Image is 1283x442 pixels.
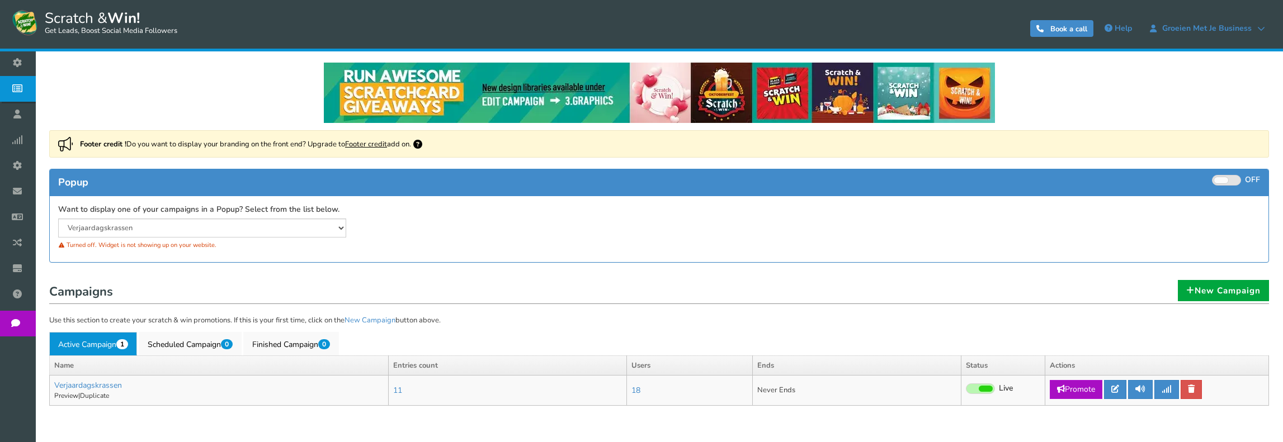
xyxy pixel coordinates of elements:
a: Help [1099,20,1138,37]
a: 11 [393,385,402,396]
a: New Campaign [345,315,395,325]
a: Book a call [1030,20,1093,37]
p: Use this section to create your scratch & win promotions. If this is your first time, click on th... [49,315,1269,326]
th: Entries count [389,355,627,376]
span: Scratch & [39,8,177,36]
a: Scheduled Campaign [139,332,242,355]
th: Status [961,355,1045,376]
span: Groeien met je Business [1157,24,1257,33]
a: Active Campaign [49,332,137,355]
span: Popup [58,175,88,189]
h1: Campaigns [49,282,1269,304]
p: | [54,391,384,401]
a: New Campaign [1178,280,1269,301]
strong: Footer credit ! [80,139,126,149]
th: Actions [1045,355,1269,376]
td: Never Ends [752,376,961,406]
span: 0 [221,339,233,349]
span: OFF [1245,174,1260,185]
span: Help [1115,23,1132,34]
a: Finished Campaign [243,332,339,355]
div: Turned off. Widget is not showing up on your website. [58,237,651,253]
span: 1 [116,339,128,349]
img: festival-poster-2020.webp [324,63,995,123]
img: Scratch and Win [11,8,39,36]
strong: Win! [107,8,140,28]
span: Live [999,383,1013,394]
a: Scratch &Win! Get Leads, Boost Social Media Followers [11,8,177,36]
th: Ends [752,355,961,376]
label: Want to display one of your campaigns in a Popup? Select from the list below. [58,205,339,215]
div: Do you want to display your branding on the front end? Upgrade to add on. [49,130,1269,158]
span: 0 [318,339,330,349]
a: Verjaardagskrassen [54,380,122,391]
a: Footer credit [345,139,387,149]
a: Duplicate [80,391,109,400]
a: 18 [631,385,640,396]
a: Promote [1050,380,1102,399]
span: Book a call [1050,24,1087,34]
th: Name [50,355,389,376]
small: Get Leads, Boost Social Media Followers [45,27,177,36]
a: Preview [54,391,78,400]
th: Users [627,355,752,376]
